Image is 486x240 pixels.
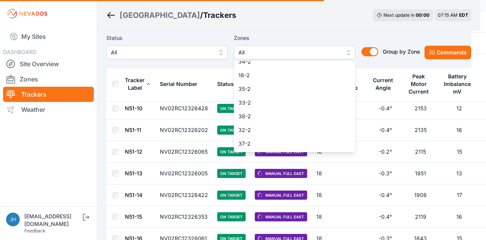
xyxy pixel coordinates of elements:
span: 18-2 [238,72,342,79]
span: 34-2 [238,58,342,65]
span: 32-2 [238,126,342,134]
div: All [234,61,355,152]
span: 38-2 [238,113,342,120]
button: All [234,46,355,59]
span: 35-2 [238,85,342,93]
span: All [238,48,340,57]
span: 33-2 [238,99,342,106]
span: 37-2 [238,140,342,148]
